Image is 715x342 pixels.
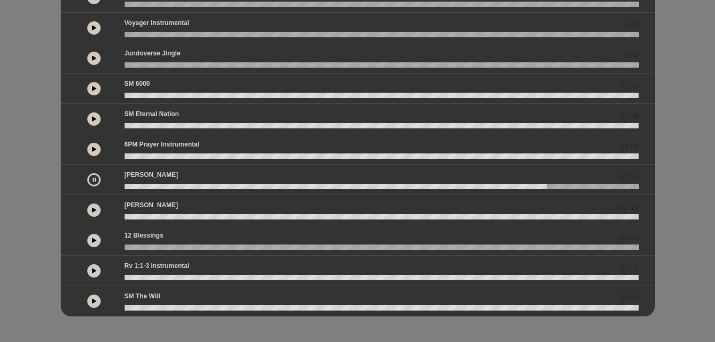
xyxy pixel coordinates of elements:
p: Rv 1:1-3 Instrumental [125,261,616,271]
p: 6PM Prayer Instrumental [125,140,616,149]
p: Voyager Instrumental [125,18,620,28]
span: 0.00 [624,50,638,61]
p: SM 6000 [125,79,616,88]
p: SM Eternal Nation [125,109,616,119]
span: 00:00 [620,232,638,243]
span: 01:55 [620,141,638,152]
p: SM The Will [125,291,616,301]
span: 03:09 [620,111,638,122]
span: 02:51 [620,172,638,183]
span: 02:48 [620,202,638,213]
span: 0.00 [624,20,638,31]
span: 02:02 [620,263,638,274]
span: 03:10 [620,293,638,304]
p: [PERSON_NAME] [125,170,616,180]
p: Jundoverse Jingle [125,48,620,58]
span: 02:40 [620,80,638,92]
p: [PERSON_NAME] [125,200,616,210]
p: 12 Blessings [125,231,616,240]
